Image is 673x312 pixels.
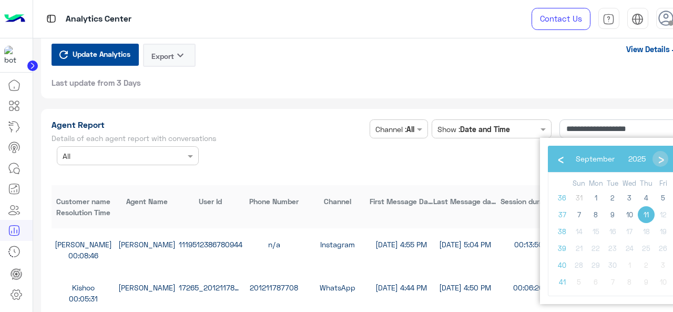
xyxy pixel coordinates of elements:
[52,196,115,207] div: Customer name
[242,282,306,293] div: 201211787708
[306,282,370,293] div: WhatsApp
[52,134,366,143] h5: Details of each agent report with conversations
[631,13,644,25] img: tab
[306,196,370,207] div: Channel
[115,282,179,293] div: [PERSON_NAME]
[532,8,590,30] a: Contact Us
[70,47,133,61] span: Update Analytics
[115,239,179,250] div: [PERSON_NAME]
[66,12,131,26] p: Analytics Center
[4,46,23,65] img: 317874714732967
[653,150,669,166] span: ›
[604,189,621,206] span: 2
[497,239,560,250] div: 00:13:50
[306,239,370,250] div: Instagram
[52,239,115,250] div: [PERSON_NAME]
[553,150,568,166] span: ‹
[587,189,604,206] span: 1
[52,282,115,293] div: Kishoo
[621,178,638,189] th: weekday
[370,282,433,293] div: [DATE] 4:44 PM
[652,151,668,167] button: ›
[497,282,560,293] div: 00:06:20
[587,178,604,189] th: weekday
[179,282,242,293] div: 17265_201211787708
[179,196,242,207] div: User Id
[603,13,615,25] img: tab
[638,178,655,189] th: weekday
[587,206,604,223] span: 8
[621,206,638,223] span: 10
[638,206,655,223] span: 11
[4,8,25,30] img: Logo
[554,189,570,206] span: 36
[553,151,569,167] button: ‹
[554,206,570,223] span: 37
[242,239,306,250] div: n/a
[570,178,587,189] th: weekday
[370,239,433,250] div: [DATE] 4:55 PM
[497,196,560,207] div: Session duration
[370,196,433,207] div: First Message Date
[179,239,242,250] div: 1119512386780944
[554,257,570,274] span: 40
[52,119,366,130] h1: Agent Report
[143,44,196,67] button: Exportkeyboard_arrow_down
[576,154,615,163] span: September
[52,207,115,218] div: Resolution Time
[628,154,646,163] span: 2025
[52,77,141,88] span: Last update from 3 Days
[45,12,58,25] img: tab
[570,206,587,223] span: 7
[554,223,570,240] span: 38
[569,151,621,167] button: September
[433,239,497,250] div: [DATE] 5:04 PM
[598,8,619,30] a: tab
[554,240,570,257] span: 39
[638,189,655,206] span: 4
[570,189,587,206] span: 31
[604,178,621,189] th: weekday
[52,250,115,261] div: 00:08:46
[242,196,306,207] div: Phone Number
[655,189,671,206] span: 5
[433,196,497,207] div: Last Message date
[554,274,570,290] span: 41
[621,189,638,206] span: 3
[433,282,497,293] div: [DATE] 4:50 PM
[115,196,179,207] div: Agent Name
[621,151,652,167] button: 2025
[52,44,139,66] button: Update Analytics
[52,293,115,304] div: 00:05:31
[604,206,621,223] span: 9
[174,49,187,62] i: keyboard_arrow_down
[655,178,671,189] th: weekday
[553,152,668,161] bs-datepicker-navigation-view: ​ ​ ​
